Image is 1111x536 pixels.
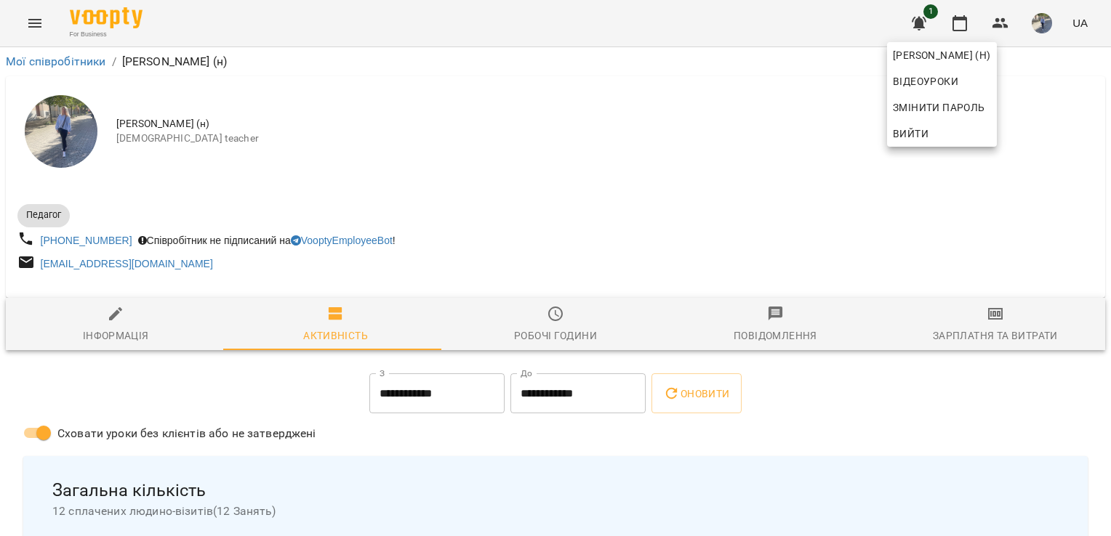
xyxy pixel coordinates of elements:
[893,73,958,90] span: Відеоуроки
[887,42,997,68] a: [PERSON_NAME] (н)
[887,68,964,94] a: Відеоуроки
[893,99,991,116] span: Змінити пароль
[893,125,928,142] span: Вийти
[887,121,997,147] button: Вийти
[887,94,997,121] a: Змінити пароль
[893,46,991,64] span: [PERSON_NAME] (н)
